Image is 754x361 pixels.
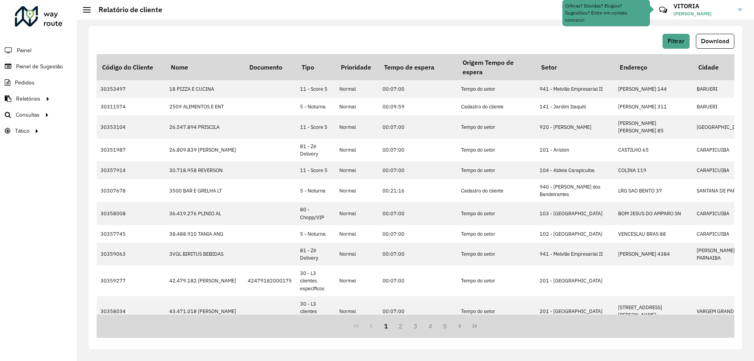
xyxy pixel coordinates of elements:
td: Cadastro do cliente [457,179,536,202]
td: 102 - [GEOGRAPHIC_DATA] [536,225,614,243]
td: 00:07:00 [379,161,457,179]
td: 00:07:00 [379,202,457,225]
td: VENCESLAU BRAS 88 [614,225,693,243]
td: 940 - [PERSON_NAME] dos Bandeirantes [536,179,614,202]
td: 26.547.894 PRISCILA [165,115,244,138]
td: 5 - Noturna [296,225,335,243]
td: [PERSON_NAME] 4384 [614,243,693,266]
th: Prioridade [335,54,379,80]
td: BOM JESUS DO AMPARO SN [614,202,693,225]
span: Pedidos [15,79,35,87]
th: Origem Tempo de espera [457,54,536,80]
td: 941 - Melville Empresarial II [536,243,614,266]
td: Tempo do setor [457,225,536,243]
td: Normal [335,115,379,138]
th: Código do Cliente [97,54,165,80]
td: 00:07:00 [379,296,457,327]
span: Download [701,38,729,44]
td: 30311574 [97,98,165,115]
td: 30357745 [97,225,165,243]
span: Painel [17,46,31,55]
span: Consultas [16,111,40,119]
td: 101 - Ariston [536,139,614,161]
th: Tipo [296,54,335,80]
td: Tempo do setor [457,202,536,225]
td: 5 - Noturna [296,179,335,202]
button: Last Page [467,319,482,334]
td: 00:07:00 [379,115,457,138]
td: Normal [335,139,379,161]
td: 42.479.182 [PERSON_NAME] [165,266,244,296]
td: 30359063 [97,243,165,266]
td: 81 - Zé Delivery [296,243,335,266]
td: 30353497 [97,80,165,98]
td: 201 - [GEOGRAPHIC_DATA] [536,296,614,327]
td: 920 - [PERSON_NAME] [536,115,614,138]
td: Normal [335,202,379,225]
td: 00:21:16 [379,179,457,202]
td: Tempo do setor [457,243,536,266]
td: Tempo do setor [457,139,536,161]
td: Normal [335,225,379,243]
span: [PERSON_NAME] [673,10,732,17]
td: Normal [335,98,379,115]
td: 2509 ALIMENTOS E ENT [165,98,244,115]
td: 11 - Score 5 [296,80,335,98]
td: 30353104 [97,115,165,138]
td: 81 - Zé Delivery [296,139,335,161]
td: Cadastro do cliente [457,98,536,115]
td: 30359277 [97,266,165,296]
td: Normal [335,243,379,266]
h2: Relatório de cliente [91,5,162,14]
td: LRG SAO BENTO 37 [614,179,693,202]
button: 3 [408,319,423,334]
td: 00:07:00 [379,266,457,296]
button: 2 [393,319,408,334]
button: Filtrar [662,34,690,49]
td: 38.488.910 TANIA ANG [165,225,244,243]
td: Tempo do setor [457,115,536,138]
td: CASTILHO 65 [614,139,693,161]
th: Documento [244,54,296,80]
td: 00:07:00 [379,139,457,161]
td: 941 - Melville Empresarial II [536,80,614,98]
span: Tático [15,127,29,135]
td: Normal [335,161,379,179]
td: 30307678 [97,179,165,202]
td: 00:09:59 [379,98,457,115]
td: [PERSON_NAME] [PERSON_NAME] 85 [614,115,693,138]
td: 00:07:00 [379,225,457,243]
td: 26.809.839 [PERSON_NAME] [165,139,244,161]
td: 104 - Aldeia Carapicuiba [536,161,614,179]
td: 141 - Jardim Itaquiti [536,98,614,115]
th: Setor [536,54,614,80]
td: Normal [335,296,379,327]
td: 00:07:00 [379,243,457,266]
td: 18 PIZZA E CUCINA [165,80,244,98]
button: Download [696,34,734,49]
td: 36.419.276 PLINIO AL [165,202,244,225]
td: 30 - L3 clientes específicos [296,266,335,296]
button: 1 [379,319,393,334]
td: 11 - Score 5 [296,115,335,138]
td: COLINA 119 [614,161,693,179]
button: 4 [423,319,438,334]
h3: VITORIA [673,2,732,10]
td: 30358008 [97,202,165,225]
td: [STREET_ADDRESS][PERSON_NAME] [614,296,693,327]
td: 30.718.958 REVERSON [165,161,244,179]
a: Contato Rápido [655,2,672,18]
td: [PERSON_NAME] 144 [614,80,693,98]
td: 80 - Chopp/VIP [296,202,335,225]
td: Tempo do setor [457,296,536,327]
td: Normal [335,80,379,98]
td: Normal [335,266,379,296]
span: Filtrar [668,38,684,44]
td: 103 - [GEOGRAPHIC_DATA] [536,202,614,225]
td: 00:07:00 [379,80,457,98]
td: 201 - [GEOGRAPHIC_DATA] [536,266,614,296]
td: 3500 BAR E GRELHA LT [165,179,244,202]
th: Nome [165,54,244,80]
span: Painel de Sugestão [16,62,63,71]
td: 30358034 [97,296,165,327]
